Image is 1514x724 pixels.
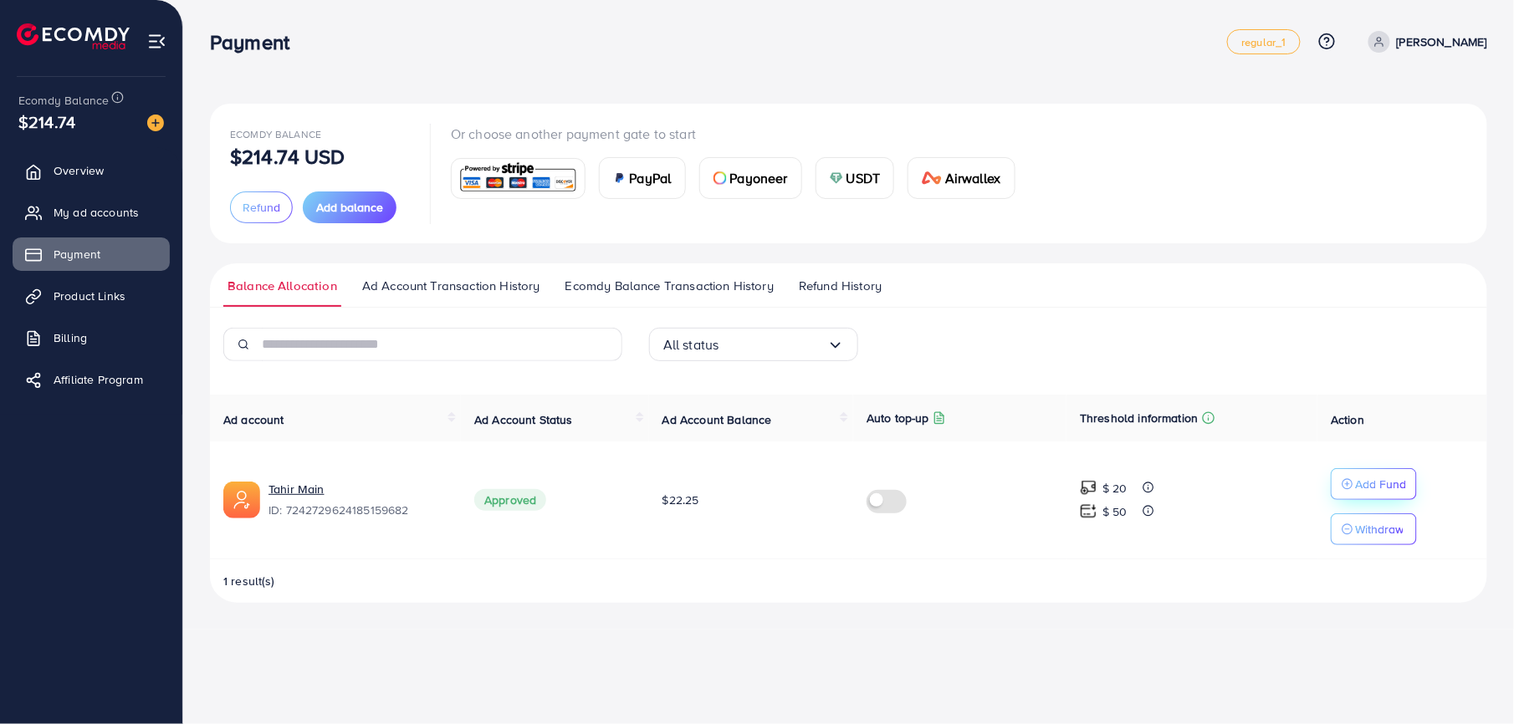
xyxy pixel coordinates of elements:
p: Withdraw [1355,519,1404,539]
p: $ 50 [1102,502,1128,522]
button: Refund [230,191,293,223]
div: <span class='underline'>Tahir Main</span></br>7242729624185159682 [269,481,448,519]
span: Billing [54,329,87,346]
button: Withdraw [1331,513,1417,545]
a: cardPayPal [599,157,686,199]
span: Ad Account Transaction History [362,277,540,295]
span: ID: 7242729624185159682 [269,502,448,518]
a: cardAirwallex [908,157,1015,199]
span: Ecomdy Balance [230,127,321,141]
p: [PERSON_NAME] [1397,32,1487,52]
button: Add Fund [1331,468,1417,500]
span: $214.74 [18,110,75,134]
span: PayPal [630,168,672,188]
button: Add balance [303,191,396,223]
a: My ad accounts [13,196,170,229]
p: Auto top-up [867,408,929,428]
span: Ecomdy Balance Transaction History [565,277,774,295]
span: Action [1331,411,1364,428]
img: top-up amount [1080,502,1097,520]
span: Balance Allocation [228,277,337,295]
a: Payment [13,237,170,271]
span: Payment [54,246,100,263]
span: Affiliate Program [54,371,143,388]
span: Ad Account Balance [662,411,772,428]
a: [PERSON_NAME] [1362,31,1487,53]
a: regular_1 [1227,29,1300,54]
img: card [922,171,942,185]
img: top-up amount [1080,479,1097,497]
img: ic-ads-acc.e4c84228.svg [223,482,260,518]
a: Billing [13,321,170,354]
a: cardUSDT [816,157,895,199]
h3: Payment [210,30,303,54]
a: cardPayoneer [699,157,802,199]
span: Airwallex [945,168,1000,188]
p: Threshold information [1080,408,1198,428]
a: Product Links [13,279,170,313]
span: Add balance [316,199,383,216]
span: My ad accounts [54,204,139,221]
input: Search for option [719,332,827,358]
span: $22.25 [662,492,699,508]
p: $ 20 [1102,478,1128,498]
span: Refund History [799,277,882,295]
img: card [457,161,580,196]
a: card [451,158,586,199]
span: 1 result(s) [223,573,275,589]
span: Refund [243,199,280,216]
span: Payoneer [730,168,788,188]
p: Or choose another payment gate to start [451,124,1029,144]
div: Search for option [649,328,858,361]
img: menu [147,32,166,51]
span: Overview [54,162,104,179]
span: Ecomdy Balance [18,92,109,109]
span: All status [663,332,719,358]
span: regular_1 [1241,37,1286,48]
span: Ad Account Status [474,411,573,428]
p: Add Fund [1355,474,1406,494]
img: image [147,115,164,131]
img: card [830,171,843,185]
img: card [613,171,627,185]
img: logo [17,23,130,49]
span: Product Links [54,288,125,304]
a: Overview [13,154,170,187]
p: $214.74 USD [230,146,345,166]
a: Affiliate Program [13,363,170,396]
span: Ad account [223,411,284,428]
a: Tahir Main [269,481,448,497]
span: USDT [847,168,881,188]
span: Approved [474,489,546,511]
img: card [714,171,727,185]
